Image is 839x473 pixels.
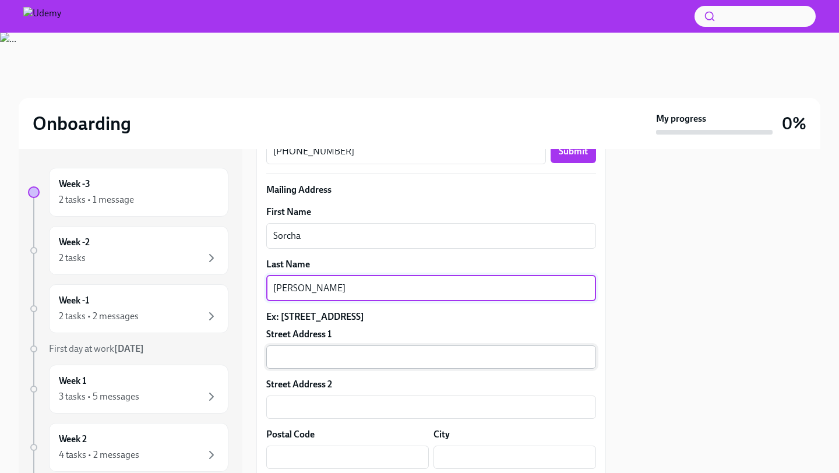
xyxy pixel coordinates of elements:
button: Submit [551,140,596,163]
h6: Week 2 [59,433,87,446]
strong: [DATE] [114,343,144,354]
span: First day at work [49,343,144,354]
div: 4 tasks • 2 messages [59,449,139,461]
a: First day at work[DATE] [28,343,228,355]
label: Last Name [266,258,596,271]
a: Week -12 tasks • 2 messages [28,284,228,333]
div: 3 tasks • 5 messages [59,390,139,403]
label: Ex: [STREET_ADDRESS] [266,310,596,323]
label: First Name [266,206,596,218]
div: 2 tasks • 1 message [59,193,134,206]
h6: Week -2 [59,236,90,249]
textarea: [PHONE_NUMBER] [273,144,539,158]
a: Week 13 tasks • 5 messages [28,365,228,414]
label: City [433,428,450,441]
label: Street Address 2 [266,378,332,391]
h3: 0% [782,113,806,134]
label: Street Address 1 [266,328,332,341]
img: Udemy [23,7,61,26]
h2: Onboarding [33,112,131,135]
textarea: [PERSON_NAME] [273,281,589,295]
a: Week -32 tasks • 1 message [28,168,228,217]
h6: Week 1 [59,375,86,387]
textarea: Sorcha [273,229,589,243]
label: Postal Code [266,428,315,441]
span: Submit [559,146,588,157]
h6: Week -1 [59,294,89,307]
div: 2 tasks [59,252,86,264]
strong: Mailing Address [266,184,332,195]
strong: My progress [656,112,706,125]
a: Week 24 tasks • 2 messages [28,423,228,472]
a: Week -22 tasks [28,226,228,275]
div: 2 tasks • 2 messages [59,310,139,323]
h6: Week -3 [59,178,90,190]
